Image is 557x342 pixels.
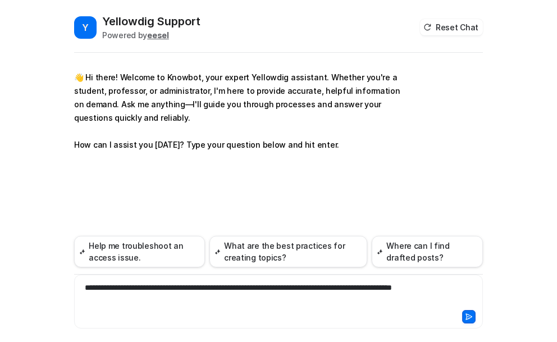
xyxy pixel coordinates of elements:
[372,236,483,267] button: Where can I find drafted posts?
[209,236,367,267] button: What are the best practices for creating topics?
[147,30,169,40] b: eesel
[102,29,200,41] div: Powered by
[74,71,403,152] p: 👋 Hi there! Welcome to Knowbot, your expert Yellowdig assistant. Whether you're a student, profes...
[102,13,200,29] h2: Yellowdig Support
[74,236,205,267] button: Help me troubleshoot an access issue.
[74,16,97,39] span: Y
[420,19,483,35] button: Reset Chat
